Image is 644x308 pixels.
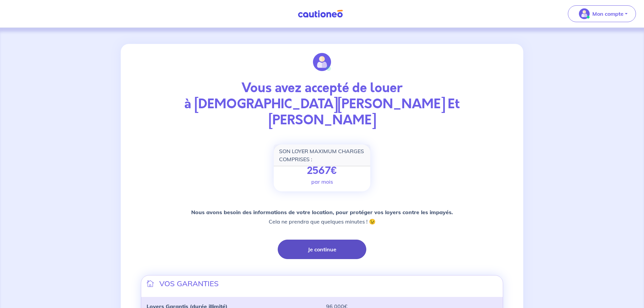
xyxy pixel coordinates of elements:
[568,5,636,22] button: illu_account_valid_menu.svgMon compte
[191,207,453,226] p: Cela ne prendra que quelques minutes ! 😉
[274,144,370,166] div: SON LOYER MAXIMUM CHARGES COMPRISES :
[159,278,219,289] p: VOS GARANTIES
[313,53,331,71] img: illu_account_valid.svg
[295,10,345,18] img: Cautioneo
[311,178,333,186] p: par mois
[191,209,453,215] strong: Nous avons besoin des informations de votre location, pour protéger vos loyers contre les impayés.
[278,240,366,259] button: Je continue
[330,163,337,178] span: €
[141,80,503,128] p: Vous avez accepté de louer à [DEMOGRAPHIC_DATA][PERSON_NAME] Et [PERSON_NAME]
[307,165,337,177] p: 2567
[592,10,624,18] p: Mon compte
[579,8,590,19] img: illu_account_valid_menu.svg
